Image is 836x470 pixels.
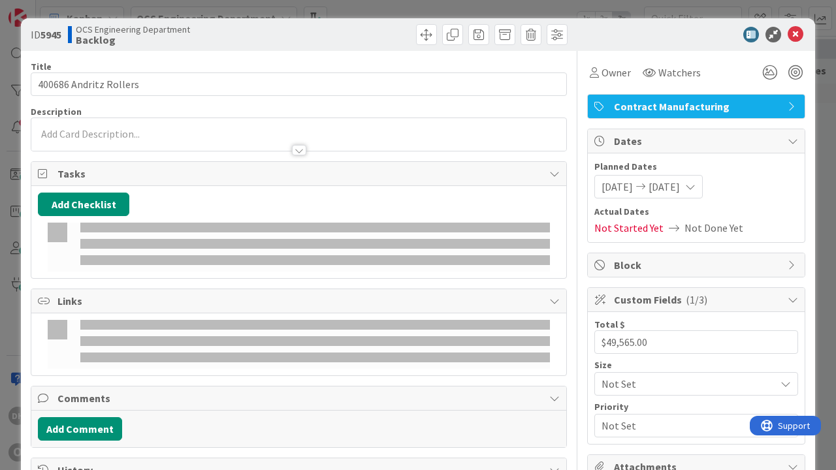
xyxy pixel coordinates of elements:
span: [DATE] [649,179,680,195]
span: Not Set [602,375,769,393]
span: Block [614,257,781,273]
div: Priority [594,402,798,411]
span: Dates [614,133,781,149]
span: Custom Fields [614,292,781,307]
span: ID [31,27,61,42]
span: Not Done Yet [684,220,743,236]
label: Total $ [594,319,625,330]
span: Comments [57,390,543,406]
button: Add Checklist [38,193,129,216]
b: Backlog [76,35,190,45]
span: Links [57,293,543,309]
span: [DATE] [602,179,633,195]
b: 5945 [40,28,61,41]
span: OCS Engineering Department [76,24,190,35]
span: Planned Dates [594,160,798,174]
span: Watchers [658,65,701,80]
span: ( 1/3 ) [686,293,707,306]
span: Not Set [602,416,769,435]
button: Add Comment [38,417,122,441]
span: Support [28,2,60,18]
input: type card name here... [31,72,567,96]
span: Not Started Yet [594,220,664,236]
span: Description [31,106,82,117]
label: Title [31,61,52,72]
div: Size [594,360,798,369]
span: Actual Dates [594,205,798,219]
span: Contract Manufacturing [614,99,781,114]
span: Owner [602,65,631,80]
span: Tasks [57,166,543,181]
